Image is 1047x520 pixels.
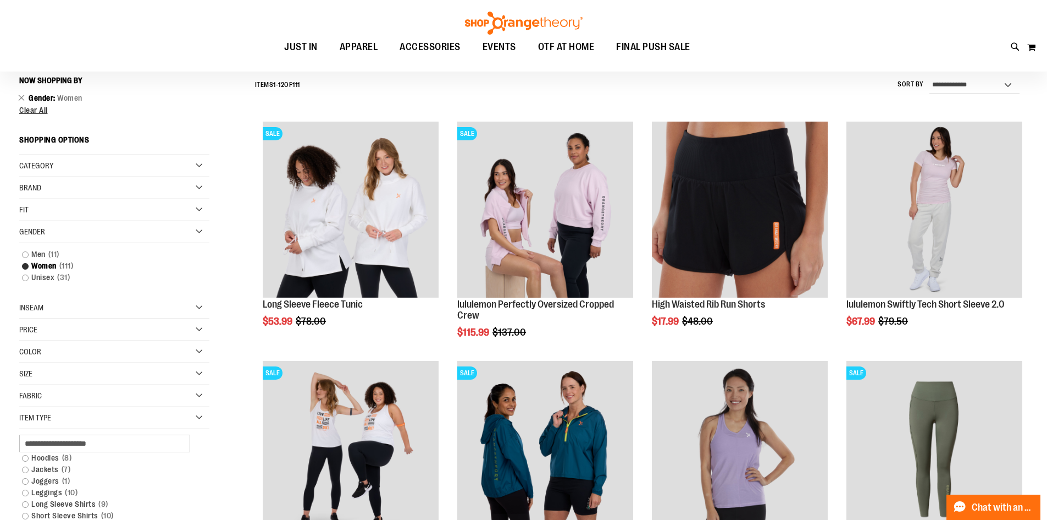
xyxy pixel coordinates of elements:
[605,35,701,59] a: FINAL PUSH SALE
[255,76,300,94] h2: Items - of
[16,260,199,272] a: Women111
[59,452,75,464] span: 8
[329,35,389,60] a: APPAREL
[19,413,51,422] span: Item Type
[16,487,199,499] a: Leggings10
[463,12,584,35] img: Shop Orangetheory
[16,499,199,510] a: Long Sleeve Shirts9
[483,35,516,59] span: EVENTS
[492,327,528,338] span: $137.00
[457,127,477,140] span: SALE
[19,161,53,170] span: Category
[841,116,1028,355] div: product
[19,227,45,236] span: Gender
[19,106,209,114] a: Clear All
[19,183,41,192] span: Brand
[682,316,714,327] span: $48.00
[846,122,1022,298] img: lululemon Swiftly Tech Short Sleeve 2.0
[296,316,328,327] span: $78.00
[273,35,329,60] a: JUST IN
[652,299,765,310] a: High Waisted Rib Run Shorts
[19,71,88,90] button: Now Shopping by
[54,272,73,283] span: 31
[16,272,199,283] a: Unisex31
[400,35,461,59] span: ACCESSORIES
[389,35,472,60] a: ACCESSORIES
[472,35,527,60] a: EVENTS
[457,122,633,299] a: lululemon Perfectly Oversized Cropped CrewSALE
[263,316,294,327] span: $53.99
[652,316,680,327] span: $17.99
[263,366,282,380] span: SALE
[452,116,639,365] div: product
[457,122,633,298] img: lululemon Perfectly Oversized Cropped Crew
[62,487,80,499] span: 10
[972,502,1034,513] span: Chat with an Expert
[263,299,363,310] a: Long Sleeve Fleece Tunic
[263,122,439,298] img: Product image for Fleece Long Sleeve
[652,122,828,299] a: High Waisted Rib Run Shorts
[263,127,282,140] span: SALE
[457,299,614,321] a: lululemon Perfectly Oversized Cropped Crew
[538,35,595,59] span: OTF AT HOME
[57,94,82,102] span: Women
[19,325,37,334] span: Price
[457,327,491,338] span: $115.99
[278,81,284,89] span: 12
[527,35,606,60] a: OTF AT HOME
[273,81,276,89] span: 1
[29,94,57,102] span: Gender
[19,106,48,114] span: Clear All
[846,316,877,327] span: $67.99
[59,475,73,487] span: 1
[846,122,1022,299] a: lululemon Swiftly Tech Short Sleeve 2.0
[292,81,300,89] span: 111
[652,122,828,298] img: High Waisted Rib Run Shorts
[846,299,1005,310] a: lululemon Swiftly Tech Short Sleeve 2.0
[19,303,43,312] span: Inseam
[646,116,833,355] div: product
[19,130,209,155] strong: Shopping Options
[59,464,74,475] span: 7
[57,260,76,272] span: 111
[878,316,910,327] span: $79.50
[616,35,690,59] span: FINAL PUSH SALE
[263,122,439,299] a: Product image for Fleece Long SleeveSALE
[16,464,199,475] a: Jackets7
[257,116,444,355] div: product
[19,391,42,400] span: Fabric
[898,80,924,89] label: Sort By
[96,499,111,510] span: 9
[457,366,477,380] span: SALE
[16,249,199,260] a: Men11
[846,366,866,380] span: SALE
[284,35,318,59] span: JUST IN
[340,35,378,59] span: APPAREL
[46,249,62,260] span: 11
[16,452,199,464] a: Hoodies8
[16,475,199,487] a: Joggers1
[19,369,32,378] span: Size
[19,347,41,356] span: Color
[946,495,1041,520] button: Chat with an Expert
[19,205,29,214] span: Fit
